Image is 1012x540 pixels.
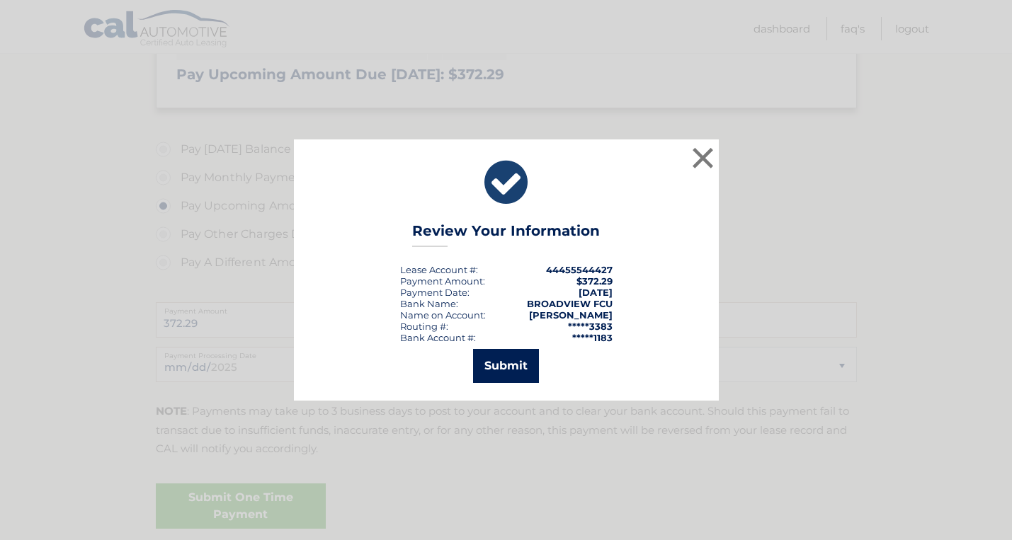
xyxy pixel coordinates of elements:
[400,287,470,298] div: :
[400,287,467,298] span: Payment Date
[527,298,613,309] strong: BROADVIEW FCU
[400,321,448,332] div: Routing #:
[689,144,717,172] button: ×
[400,332,476,343] div: Bank Account #:
[473,349,539,383] button: Submit
[529,309,613,321] strong: [PERSON_NAME]
[412,222,600,247] h3: Review Your Information
[400,275,485,287] div: Payment Amount:
[400,309,486,321] div: Name on Account:
[576,275,613,287] span: $372.29
[400,298,458,309] div: Bank Name:
[579,287,613,298] span: [DATE]
[400,264,478,275] div: Lease Account #:
[546,264,613,275] strong: 44455544427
